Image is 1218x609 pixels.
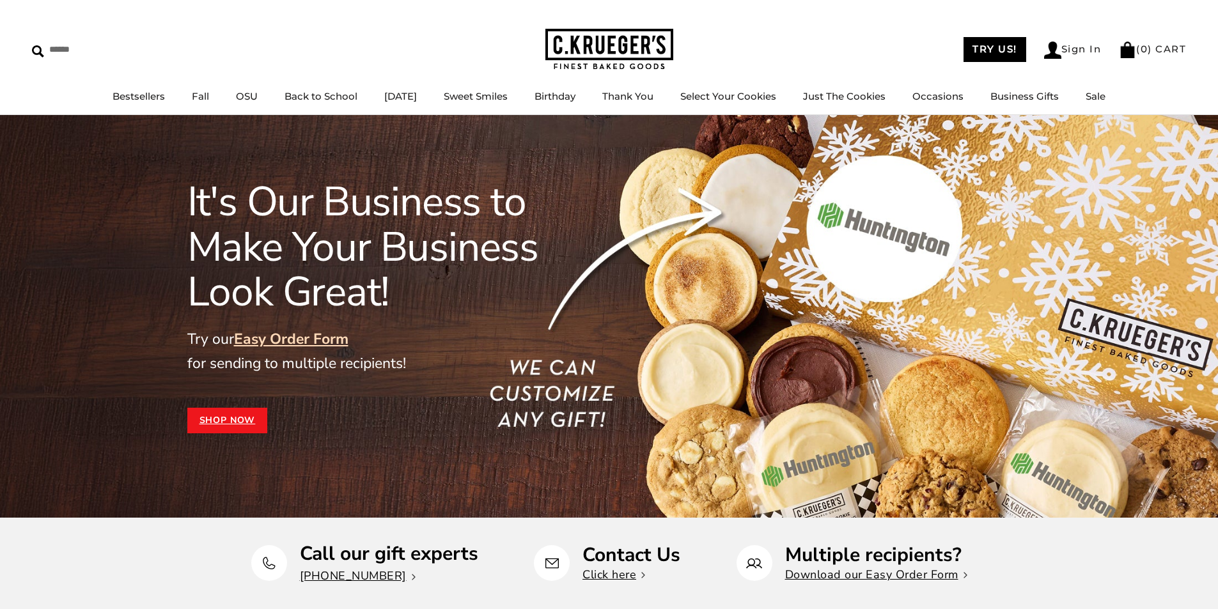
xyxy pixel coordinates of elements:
[300,568,416,583] a: [PHONE_NUMBER]
[261,555,277,571] img: Call our gift experts
[187,327,594,376] p: Try our for sending to multiple recipients!
[746,555,762,571] img: Multiple recipients?
[1119,43,1186,55] a: (0) CART
[187,408,268,433] a: Shop Now
[234,329,348,349] a: Easy Order Form
[32,40,184,59] input: Search
[535,90,575,102] a: Birthday
[912,90,964,102] a: Occasions
[545,29,673,70] img: C.KRUEGER'S
[192,90,209,102] a: Fall
[680,90,776,102] a: Select Your Cookies
[236,90,258,102] a: OSU
[187,180,594,314] h1: It's Our Business to Make Your Business Look Great!
[300,544,478,564] p: Call our gift experts
[1086,90,1105,102] a: Sale
[113,90,165,102] a: Bestsellers
[582,545,680,565] p: Contact Us
[285,90,357,102] a: Back to School
[964,37,1026,62] a: TRY US!
[785,545,967,565] p: Multiple recipients?
[1044,42,1061,59] img: Account
[803,90,886,102] a: Just The Cookies
[1044,42,1102,59] a: Sign In
[1141,43,1148,55] span: 0
[785,567,967,582] a: Download our Easy Order Form
[582,567,645,582] a: Click here
[544,555,560,571] img: Contact Us
[990,90,1059,102] a: Business Gifts
[444,90,508,102] a: Sweet Smiles
[32,45,44,58] img: Search
[1119,42,1136,58] img: Bag
[384,90,417,102] a: [DATE]
[602,90,653,102] a: Thank You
